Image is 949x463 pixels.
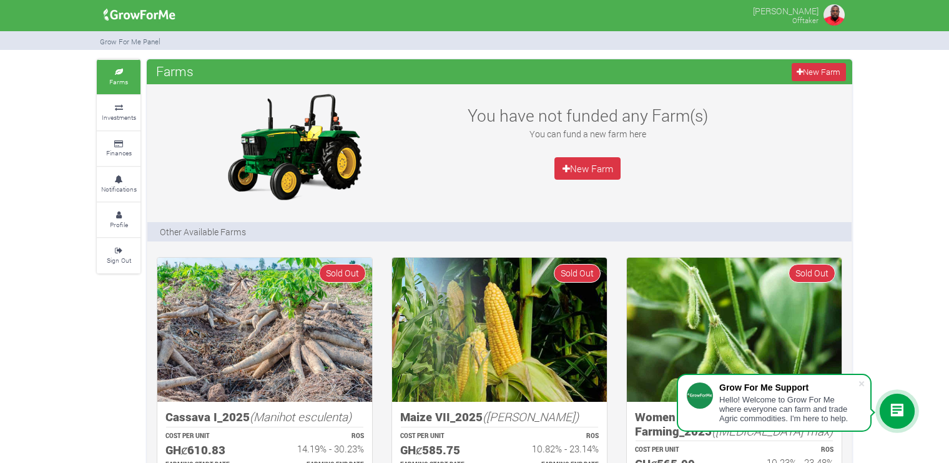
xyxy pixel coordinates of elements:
span: Sold Out [319,264,366,282]
a: Notifications [97,167,140,202]
h5: Maize VII_2025 [400,410,599,424]
a: Sign Out [97,238,140,273]
p: COST PER UNIT [400,432,488,441]
small: Finances [106,149,132,157]
div: Hello! Welcome to Grow For Me where everyone can farm and trade Agric commodities. I'm here to help. [719,395,858,423]
a: Profile [97,203,140,237]
a: New Farm [792,63,846,81]
small: Sign Out [107,256,131,265]
p: COST PER UNIT [165,432,253,441]
small: Notifications [101,185,137,193]
i: (Manihot esculenta) [250,409,352,424]
img: growforme image [822,2,847,27]
a: New Farm [554,157,621,180]
p: ROS [511,432,599,441]
h5: Cassava I_2025 [165,410,364,424]
span: Sold Out [789,264,835,282]
h3: You have not funded any Farm(s) [452,105,723,125]
img: growforme image [157,258,372,402]
p: Other Available Farms [160,225,246,238]
p: ROS [276,432,364,441]
a: Investments [97,95,140,130]
p: You can fund a new farm here [452,127,723,140]
p: [PERSON_NAME] [753,2,819,17]
img: growforme image [392,258,607,402]
a: Finances [97,132,140,166]
h5: GHȼ585.75 [400,443,488,457]
p: ROS [745,446,833,455]
p: COST PER UNIT [635,446,723,455]
i: ([PERSON_NAME]) [483,409,579,424]
img: growforme image [216,90,372,203]
img: growforme image [99,2,180,27]
img: growforme image [627,258,842,402]
span: Farms [153,59,197,84]
h5: Women in Organic Soybeans Farming_2025 [635,410,833,438]
small: Investments [102,113,136,122]
small: Offtaker [792,16,819,25]
small: Profile [110,220,128,229]
h5: GHȼ610.83 [165,443,253,457]
h6: 14.19% - 30.23% [276,443,364,454]
div: Grow For Me Support [719,383,858,392]
small: Grow For Me Panel [100,37,160,46]
span: Sold Out [554,264,601,282]
h6: 10.82% - 23.14% [511,443,599,454]
small: Farms [109,77,128,86]
a: Farms [97,60,140,94]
